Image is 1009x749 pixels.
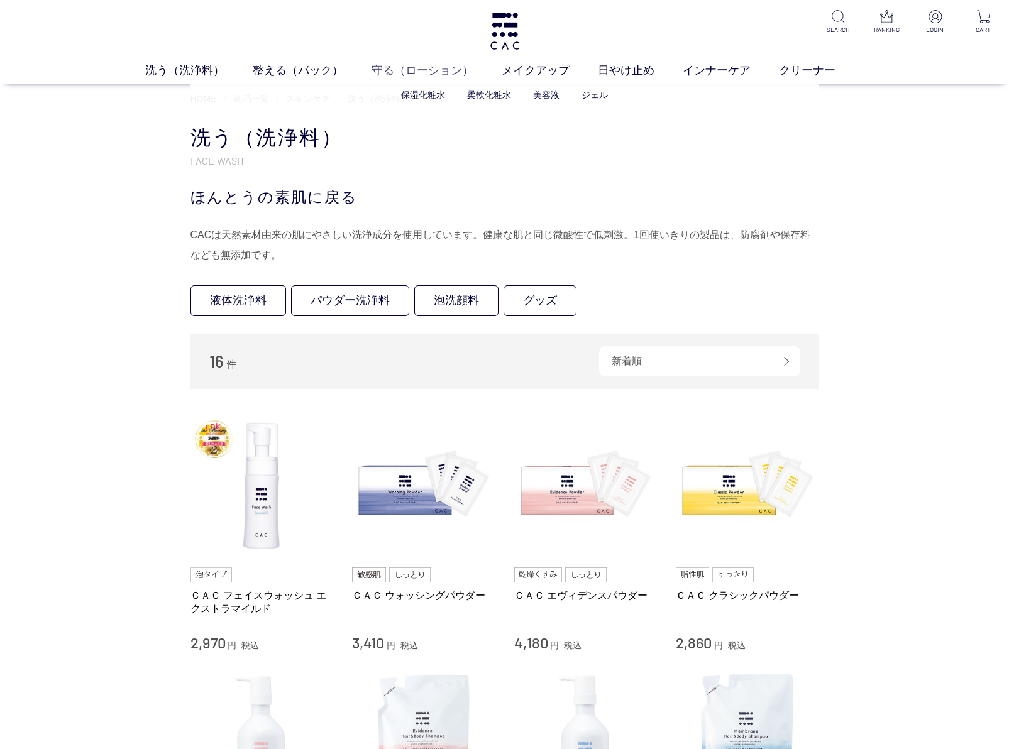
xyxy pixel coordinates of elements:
a: 美容液 [533,90,560,100]
img: しっとり [389,567,431,582]
span: 円 [387,640,395,650]
span: 件 [226,359,236,369]
a: 保湿化粧水 [401,90,445,100]
a: 洗う（洗浄料） [145,62,253,79]
a: CART [968,10,999,35]
img: すっきり [712,567,754,582]
a: 日やけ止め [598,62,683,79]
span: 3,410 [352,633,384,652]
span: 4,180 [514,633,548,652]
img: 乾燥くすみ [514,567,563,582]
img: 泡タイプ [190,567,232,582]
span: 2,860 [676,633,712,652]
div: 新着順 [599,346,800,376]
span: 円 [550,640,559,650]
a: インナーケア [683,62,779,79]
p: CART [968,25,999,35]
div: ほんとうの素肌に戻る [190,186,819,209]
a: グッズ [504,285,576,316]
a: ＣＡＣ クラシックパウダー [676,589,819,602]
p: RANKING [871,25,902,35]
span: 円 [228,640,236,650]
img: 敏感肌 [352,567,386,582]
img: ＣＡＣ クラシックパウダー [676,414,819,557]
img: logo [488,13,521,50]
a: 守る（ローション） [372,62,502,79]
div: CACは天然素材由来の肌にやさしい洗浄成分を使用しています。健康な肌と同じ微酸性で低刺激。1回使いきりの製品は、防腐剤や保存料なども無添加です。 [190,225,819,265]
p: FACE WASH [190,154,819,167]
span: 税込 [241,640,259,650]
span: 円 [714,640,723,650]
a: SEARCH [823,10,854,35]
a: 液体洗浄料 [190,285,286,316]
h1: 洗う（洗浄料） [190,124,819,151]
span: 税込 [728,640,746,650]
a: ＣＡＣ ウォッシングパウダー [352,589,495,602]
a: ＣＡＣ フェイスウォッシュ エクストラマイルド [190,589,334,616]
a: 柔軟化粧水 [467,90,511,100]
a: LOGIN [920,10,951,35]
span: 税込 [564,640,582,650]
span: 税込 [400,640,418,650]
img: ＣＡＣ フェイスウォッシュ エクストラマイルド [190,414,334,557]
a: パウダー洗浄料 [291,285,409,316]
a: RANKING [871,10,902,35]
a: ジェル [582,90,608,100]
img: ＣＡＣ ウォッシングパウダー [352,414,495,557]
a: 泡洗顔料 [414,285,499,316]
a: メイクアップ [502,62,598,79]
a: ＣＡＣ エヴィデンスパウダー [514,589,658,602]
a: 整える（パック） [253,62,372,79]
p: LOGIN [920,25,951,35]
img: ＣＡＣ エヴィデンスパウダー [514,414,658,557]
span: 2,970 [190,633,226,652]
a: クリーナー [779,62,864,79]
img: 脂性肌 [676,567,709,582]
p: SEARCH [823,25,854,35]
span: 16 [209,351,224,371]
img: しっとり [565,567,607,582]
